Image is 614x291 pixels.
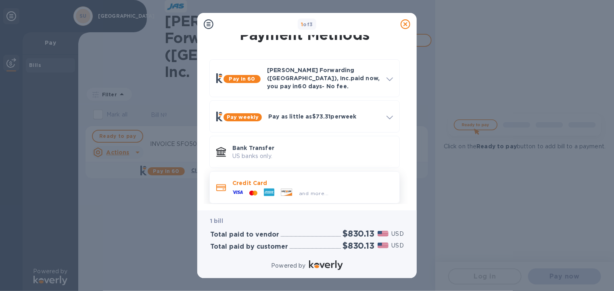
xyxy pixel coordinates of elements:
[208,26,401,43] h1: Payment Methods
[268,112,380,121] p: Pay as little as $73.31 per week
[378,243,388,248] img: USD
[392,230,404,238] p: USD
[309,260,343,270] img: Logo
[301,21,313,27] b: of 3
[343,241,374,251] h2: $830.13
[210,218,223,224] b: 1 bill
[299,190,328,196] span: and more...
[232,179,393,187] p: Credit Card
[343,229,374,239] h2: $830.13
[301,21,303,27] span: 1
[271,262,305,270] p: Powered by
[232,144,393,152] p: Bank Transfer
[378,231,388,237] img: USD
[232,152,393,160] p: US banks only.
[227,114,259,120] b: Pay weekly
[267,66,380,90] p: [PERSON_NAME] Forwarding ([GEOGRAPHIC_DATA]), Inc. paid now, you pay in 60 days - No fee.
[392,241,404,250] p: USD
[210,243,288,251] h3: Total paid by customer
[210,231,279,239] h3: Total paid to vendor
[229,76,255,82] b: Pay in 60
